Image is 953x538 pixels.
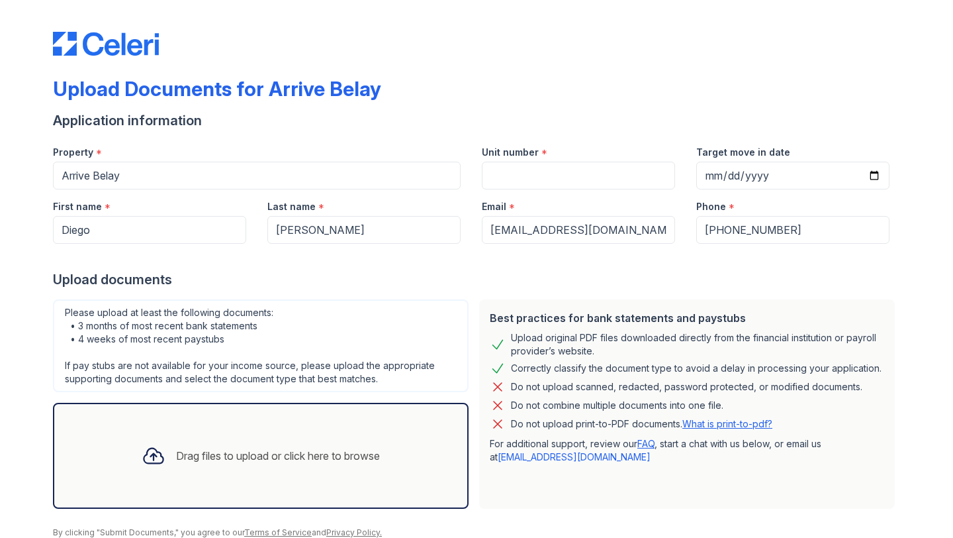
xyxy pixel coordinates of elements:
a: FAQ [637,438,655,449]
div: Upload Documents for Arrive Belay [53,77,381,101]
img: CE_Logo_Blue-a8612792a0a2168367f1c8372b55b34899dd931a85d93a1a3d3e32e68fde9ad4.png [53,32,159,56]
label: Last name [267,200,316,213]
div: Correctly classify the document type to avoid a delay in processing your application. [511,360,882,376]
div: Do not upload scanned, redacted, password protected, or modified documents. [511,379,862,395]
div: Upload original PDF files downloaded directly from the financial institution or payroll provider’... [511,331,884,358]
label: Email [482,200,506,213]
label: Phone [696,200,726,213]
a: Privacy Policy. [326,527,382,537]
a: What is print-to-pdf? [682,418,772,429]
div: Do not combine multiple documents into one file. [511,398,723,413]
label: First name [53,200,102,213]
p: For additional support, review our , start a chat with us below, or email us at [490,437,884,464]
div: By clicking "Submit Documents," you agree to our and [53,527,900,538]
label: Target move in date [696,146,790,159]
div: Drag files to upload or click here to browse [176,448,380,464]
div: Application information [53,111,900,130]
label: Property [53,146,93,159]
div: Best practices for bank statements and paystubs [490,310,884,326]
a: [EMAIL_ADDRESS][DOMAIN_NAME] [498,451,651,462]
p: Do not upload print-to-PDF documents. [511,417,772,431]
div: Upload documents [53,270,900,289]
a: Terms of Service [244,527,312,537]
div: Please upload at least the following documents: • 3 months of most recent bank statements • 4 wee... [53,299,469,392]
label: Unit number [482,146,539,159]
